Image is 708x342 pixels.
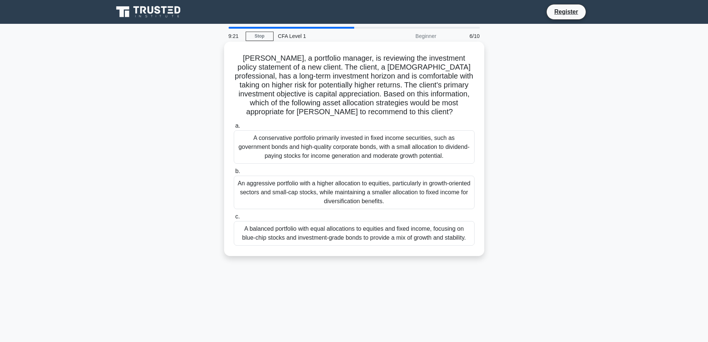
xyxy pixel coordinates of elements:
a: Stop [246,32,274,41]
a: Register [550,7,582,16]
div: Beginner [376,29,441,44]
div: A conservative portfolio primarily invested in fixed income securities, such as government bonds ... [234,130,475,164]
div: 9:21 [224,29,246,44]
div: 6/10 [441,29,484,44]
div: An aggressive portfolio with a higher allocation to equities, particularly in growth-oriented sec... [234,176,475,209]
div: CFA Level 1 [274,29,376,44]
span: b. [235,168,240,174]
span: c. [235,213,240,220]
h5: [PERSON_NAME], a portfolio manager, is reviewing the investment policy statement of a new client.... [233,54,475,117]
div: A balanced portfolio with equal allocations to equities and fixed income, focusing on blue-chip s... [234,221,475,246]
span: a. [235,122,240,129]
